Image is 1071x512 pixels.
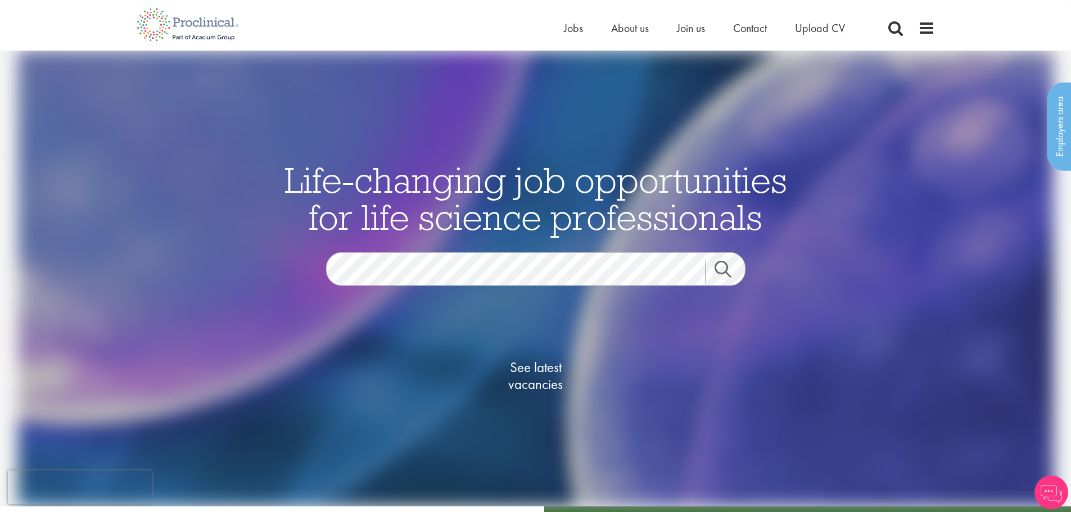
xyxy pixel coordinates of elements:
[480,359,592,393] span: See latest vacancies
[17,51,1054,506] img: candidate home
[284,157,787,239] span: Life-changing job opportunities for life science professionals
[480,314,592,438] a: See latestvacancies
[733,21,767,35] a: Contact
[8,470,152,504] iframe: reCAPTCHA
[611,21,649,35] a: About us
[795,21,845,35] a: Upload CV
[564,21,583,35] a: Jobs
[677,21,705,35] a: Join us
[1034,475,1068,509] img: Chatbot
[706,261,754,283] a: Job search submit button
